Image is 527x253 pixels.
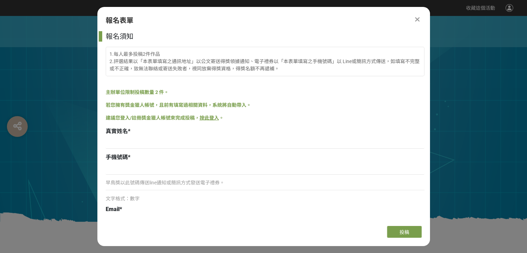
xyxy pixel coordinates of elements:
span: Email [106,206,120,212]
p: 早鳥獎以此號碼傳送line通知或簡訊方式發送電子禮券。 [106,179,424,186]
div: 報名須知 [106,31,424,42]
span: 投稿 [399,229,409,235]
span: 建議您登入/註冊獎金獵人帳號來完成投稿， [106,115,200,121]
h1: 「拒菸新世界 AI告訴你」防制菸品稅捐逃漏 徵件比賽 [90,222,437,238]
span: 報名表單 [106,16,133,25]
span: 主辦單位限制投稿數量 2 件。 [106,89,169,95]
span: 。 [219,115,224,121]
span: 手機號碼 [106,154,128,160]
button: 投稿 [387,226,422,238]
a: 按此登入 [200,115,219,121]
div: 1.每人最多投稿2件作品 2.評選結果以「本表單填寫之通訊地址」以公文寄送得獎領據通知、電子禮券以「本表單填寫之手機號碼」以 Line或簡訊方式傳送，如填寫不完整或不正確，致無法聯絡或寄送失敗者... [106,47,424,76]
span: 文字格式：數字 [106,196,140,201]
span: 若您擁有獎金獵人帳號，且前有填寫過相關資料，系統將自動帶入。 [106,102,251,108]
span: 收藏這個活動 [466,5,495,11]
span: 真實姓名 [106,128,128,134]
